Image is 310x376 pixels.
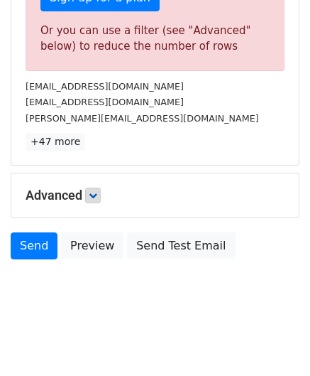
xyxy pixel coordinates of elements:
small: [PERSON_NAME][EMAIL_ADDRESS][DOMAIN_NAME] [26,113,259,124]
a: Send [11,232,57,259]
small: [EMAIL_ADDRESS][DOMAIN_NAME] [26,97,184,107]
a: Preview [61,232,123,259]
iframe: Chat Widget [239,308,310,376]
small: [EMAIL_ADDRESS][DOMAIN_NAME] [26,81,184,92]
h5: Advanced [26,188,284,203]
a: +47 more [26,133,85,151]
a: Send Test Email [127,232,235,259]
div: Or you can use a filter (see "Advanced" below) to reduce the number of rows [40,23,270,55]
